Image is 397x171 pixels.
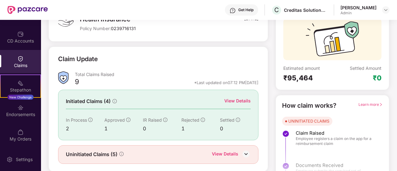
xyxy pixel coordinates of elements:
[7,156,13,163] img: svg+xml;base64,PHN2ZyBpZD0iU2V0dGluZy0yMHgyMCIgeG1sbnM9Imh0dHA6Ly93d3cudzMub3JnLzIwMDAvc3ZnIiB3aW...
[283,74,332,82] div: ₹95,464
[58,71,69,84] img: ClaimsSummaryIcon
[379,103,383,106] span: right
[119,152,124,156] span: info-circle
[358,102,383,107] span: Learn more
[296,136,376,146] span: Employee registers a claim on the app for a reimbursement claim
[383,7,388,12] img: svg+xml;base64,PHN2ZyBpZD0iRHJvcGRvd24tMzJ4MzIiIHhtbG5zPSJodHRwOi8vd3d3LnczLm9yZy8yMDAwL3N2ZyIgd2...
[236,118,240,122] span: info-circle
[66,117,87,123] span: In Process
[7,95,34,100] div: New Challenge
[17,31,24,37] img: svg+xml;base64,PHN2ZyBpZD0iQ0RfQWNjb3VudHMiIGRhdGEtbmFtZT0iQ0QgQWNjb3VudHMiIHhtbG5zPSJodHRwOi8vd3...
[17,105,24,111] img: svg+xml;base64,PHN2ZyBpZD0iRW5kb3JzZW1lbnRzIiB4bWxucz0iaHR0cDovL3d3dy53My5vcmcvMjAwMC9zdmciIHdpZH...
[241,149,251,159] img: DownIcon
[340,5,376,11] div: [PERSON_NAME]
[88,118,93,122] span: info-circle
[283,65,332,71] div: Estimated amount
[181,117,199,123] span: Rejected
[143,125,181,133] div: 0
[230,7,236,14] img: svg+xml;base64,PHN2ZyBpZD0iSGVscC0zMngzMiIgeG1sbnM9Imh0dHA6Ly93d3cudzMub3JnLzIwMDAvc3ZnIiB3aWR0aD...
[282,130,290,137] img: svg+xml;base64,PHN2ZyBpZD0iU3RlcC1Eb25lLTMyeDMyIiB4bWxucz0iaHR0cDovL3d3dy53My5vcmcvMjAwMC9zdmciIH...
[274,6,279,14] span: C
[212,151,238,159] div: View Details
[288,118,329,124] div: UNINITIATED CLAIMS
[104,117,125,123] span: Approved
[282,101,336,110] div: How claim works?
[75,71,258,77] div: Total Claims Raised
[143,117,162,123] span: IR Raised
[296,130,376,136] span: Claim Raised
[66,151,117,158] span: Uninitiated Claims (5)
[373,74,381,82] div: ₹0
[224,97,251,104] div: View Details
[7,6,48,14] img: New Pazcare Logo
[17,129,24,135] img: svg+xml;base64,PHN2ZyBpZD0iTXlfT3JkZXJzIiBkYXRhLW5hbWU9Ik15IE9yZGVycyIgeG1sbnM9Imh0dHA6Ly93d3cudz...
[75,77,79,88] div: 9
[17,56,24,62] img: svg+xml;base64,PHN2ZyBpZD0iQ2xhaW0iIHhtbG5zPSJodHRwOi8vd3d3LnczLm9yZy8yMDAwL3N2ZyIgd2lkdGg9IjIwIi...
[14,156,34,163] div: Settings
[340,11,376,16] div: Admin
[306,21,359,60] img: svg+xml;base64,PHN2ZyB3aWR0aD0iMTcyIiBoZWlnaHQ9IjExMyIgdmlld0JveD0iMCAwIDE3MiAxMTMiIGZpbGw9Im5vbm...
[1,87,40,93] div: Stepathon
[66,125,104,133] div: 2
[58,54,98,64] div: Claim Update
[181,125,220,133] div: 1
[104,125,143,133] div: 1
[350,65,381,71] div: Settled Amount
[66,97,111,105] span: Initiated Claims (4)
[201,118,205,122] span: info-circle
[220,117,235,123] span: Settled
[126,118,130,122] span: info-circle
[238,7,253,12] div: Get Help
[112,99,117,103] span: info-circle
[194,80,258,85] div: *Last updated on 07:12 PM[DATE]
[284,7,327,13] div: Creditas Solutions Private Limited
[17,80,24,86] img: svg+xml;base64,PHN2ZyB4bWxucz0iaHR0cDovL3d3dy53My5vcmcvMjAwMC9zdmciIHdpZHRoPSIyMSIgaGVpZ2h0PSIyMC...
[163,118,167,122] span: info-circle
[220,125,251,133] div: 0
[80,25,199,31] div: Policy Number:
[111,26,136,31] span: 0239716131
